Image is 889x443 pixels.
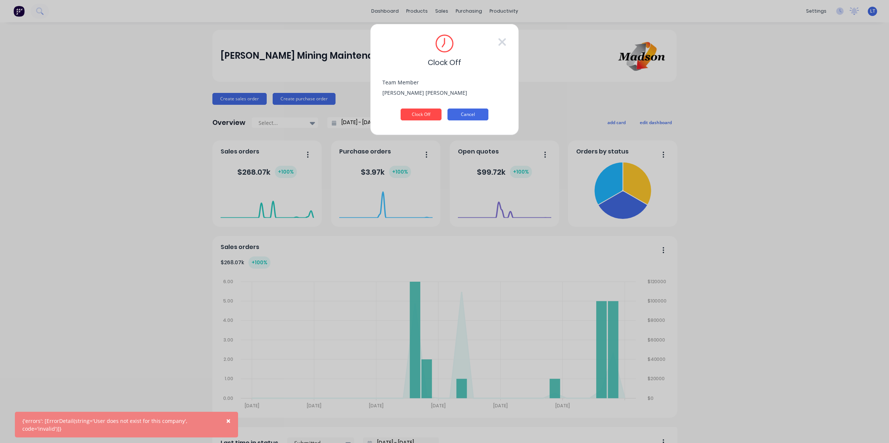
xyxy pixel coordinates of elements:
span: Clock Off [428,57,461,68]
button: Cancel [447,109,488,120]
button: Close [219,412,238,430]
span: × [226,415,231,426]
div: {'errors': [ErrorDetail(string='User does not exist for this company', code='invalid')]} [22,417,215,433]
div: Team Member [382,80,507,85]
button: Clock Off [401,109,442,120]
div: [PERSON_NAME] [PERSON_NAME] [382,87,507,97]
